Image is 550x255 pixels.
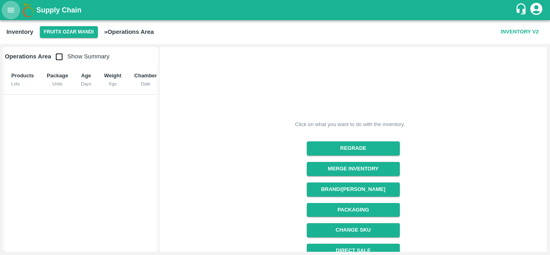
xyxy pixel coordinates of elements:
div: Days [81,80,91,87]
b: Package [47,73,68,79]
div: Kgs [104,80,121,87]
div: customer-support [515,3,529,17]
b: Products [11,73,34,79]
div: Date [134,80,157,87]
div: Click on what you want to do with the inventory. [295,120,405,129]
img: logo [20,2,36,18]
button: Merge Inventory [307,162,400,176]
button: Regrade [307,141,400,155]
button: Packaging [307,203,400,217]
div: Lots [11,80,34,87]
a: Supply Chain [36,4,515,16]
button: Brand/[PERSON_NAME] [307,182,400,197]
button: open drawer [2,1,20,19]
button: Inventory V2 [498,25,542,39]
div: Units [47,80,68,87]
div: account of current user [529,2,544,19]
button: Select DC [40,26,98,38]
b: Age [81,73,91,79]
b: Weight [104,73,121,79]
b: Operations Area [5,53,51,60]
b: Supply Chain [36,6,81,14]
b: Inventory [6,29,33,35]
b: Chamber [134,73,157,79]
b: » Operations Area [104,29,154,35]
span: Show Summary [51,53,110,60]
button: Change SKU [307,223,400,237]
